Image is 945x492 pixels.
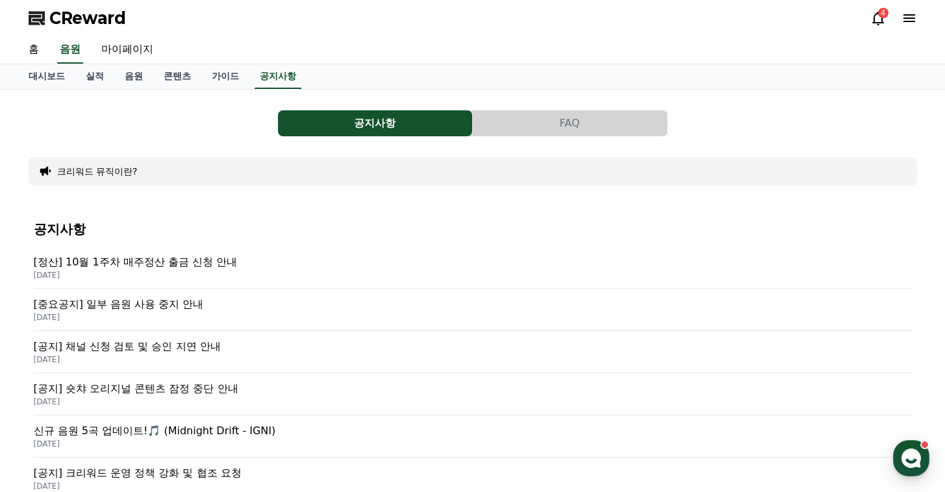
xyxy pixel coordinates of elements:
a: 4 [870,10,886,26]
a: 신규 음원 5곡 업데이트!🎵 (Midnight Drift - IGNI) [DATE] [34,415,912,458]
a: FAQ [473,110,668,136]
a: [정산] 10월 1주차 매주정산 출금 신청 안내 [DATE] [34,247,912,289]
button: 공지사항 [278,110,472,136]
p: 신규 음원 5곡 업데이트!🎵 (Midnight Drift - IGNI) [34,423,912,439]
a: 공지사항 [255,64,301,89]
span: Messages [108,404,146,415]
a: Messages [86,384,168,417]
a: [공지] 채널 신청 검토 및 승인 지연 안내 [DATE] [34,331,912,373]
a: 대시보드 [18,64,75,89]
span: CReward [49,8,126,29]
a: CReward [29,8,126,29]
p: [중요공지] 일부 음원 사용 중지 안내 [34,297,912,312]
p: [DATE] [34,312,912,323]
button: 크리워드 뮤직이란? [57,165,138,178]
p: [DATE] [34,439,912,449]
p: [공지] 채널 신청 검토 및 승인 지연 안내 [34,339,912,354]
p: [공지] 크리워드 운영 정책 강화 및 협조 요청 [34,465,912,481]
p: [정산] 10월 1주차 매주정산 출금 신청 안내 [34,254,912,270]
a: [중요공지] 일부 음원 사용 중지 안내 [DATE] [34,289,912,331]
a: 실적 [75,64,114,89]
a: 음원 [57,36,83,64]
a: 홈 [18,36,49,64]
a: Home [4,384,86,417]
a: 마이페이지 [91,36,164,64]
p: [DATE] [34,270,912,280]
p: [공지] 숏챠 오리지널 콘텐츠 잠정 중단 안내 [34,381,912,397]
a: 콘텐츠 [153,64,201,89]
button: FAQ [473,110,667,136]
p: [DATE] [34,397,912,407]
a: 가이드 [201,64,249,89]
a: [공지] 숏챠 오리지널 콘텐츠 잠정 중단 안내 [DATE] [34,373,912,415]
span: Home [33,404,56,414]
a: 공지사항 [278,110,473,136]
h4: 공지사항 [34,222,912,236]
p: [DATE] [34,481,912,491]
div: 4 [878,8,888,18]
span: Settings [192,404,224,414]
p: [DATE] [34,354,912,365]
a: Settings [168,384,249,417]
a: 음원 [114,64,153,89]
